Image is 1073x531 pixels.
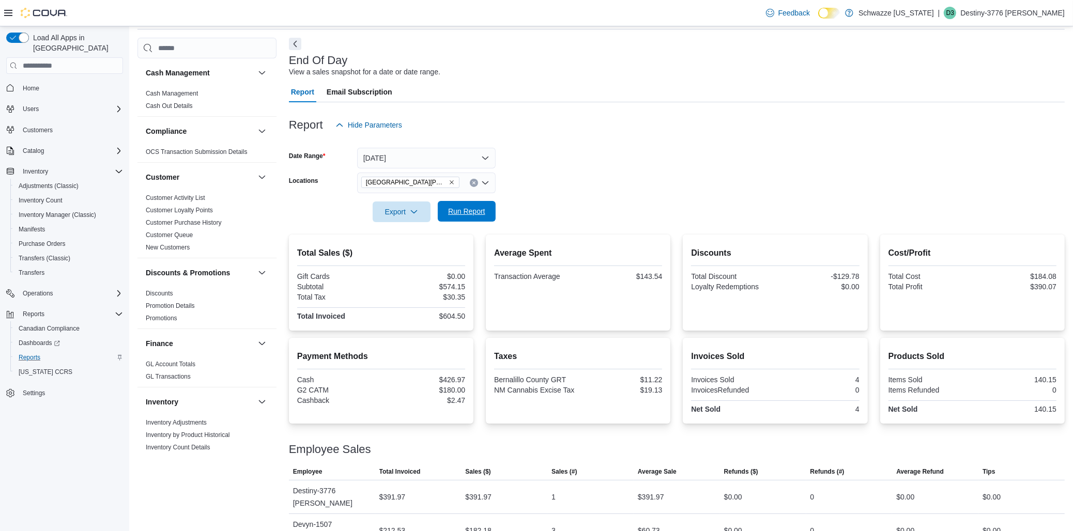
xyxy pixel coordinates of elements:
[10,265,127,280] button: Transfers
[19,324,80,333] span: Canadian Compliance
[297,272,379,280] div: Gift Cards
[14,180,83,192] a: Adjustments (Classic)
[146,302,195,309] a: Promotion Details
[297,247,465,259] h2: Total Sales ($)
[23,389,45,397] span: Settings
[289,119,323,131] h3: Report
[146,68,210,78] h3: Cash Management
[2,286,127,301] button: Operations
[888,350,1056,363] h2: Products Sold
[691,386,773,394] div: InvoicesRefunded
[859,7,934,19] p: Schwazze [US_STATE]
[146,68,254,78] button: Cash Management
[470,179,478,187] button: Clear input
[146,243,190,252] span: New Customers
[19,182,79,190] span: Adjustments (Classic)
[289,177,318,185] label: Locations
[297,293,379,301] div: Total Tax
[146,289,173,298] span: Discounts
[944,7,956,19] div: Destiny-3776 Herrera
[19,254,70,262] span: Transfers (Classic)
[465,467,490,476] span: Sales ($)
[383,376,465,384] div: $426.97
[14,238,70,250] a: Purchase Orders
[691,247,859,259] h2: Discounts
[14,322,84,335] a: Canadian Compliance
[19,353,40,362] span: Reports
[14,267,49,279] a: Transfers
[19,124,57,136] a: Customers
[19,165,52,178] button: Inventory
[379,201,424,222] span: Export
[818,8,840,19] input: Dark Mode
[146,89,198,98] span: Cash Management
[379,467,421,476] span: Total Invoiced
[146,444,210,451] a: Inventory Count Details
[331,115,406,135] button: Hide Parameters
[373,201,431,222] button: Export
[10,208,127,222] button: Inventory Manager (Classic)
[146,397,178,407] h3: Inventory
[888,247,1056,259] h2: Cost/Profit
[21,8,67,18] img: Cova
[888,405,918,413] strong: Net Sold
[2,144,127,158] button: Catalog
[14,238,123,250] span: Purchase Orders
[291,82,314,102] span: Report
[762,3,814,23] a: Feedback
[383,272,465,280] div: $0.00
[256,125,268,137] button: Compliance
[580,376,663,384] div: $11.22
[383,312,465,320] div: $604.50
[23,84,39,92] span: Home
[448,206,485,216] span: Run Report
[19,386,123,399] span: Settings
[383,283,465,291] div: $574.15
[146,443,210,451] span: Inventory Count Details
[146,397,254,407] button: Inventory
[974,386,1056,394] div: 0
[297,350,465,363] h2: Payment Methods
[896,491,914,503] div: $0.00
[361,177,459,188] span: EV09 Montano Plaza
[146,314,177,322] span: Promotions
[146,431,230,439] a: Inventory by Product Historical
[438,201,496,222] button: Run Report
[289,54,348,67] h3: End Of Day
[297,283,379,291] div: Subtotal
[256,171,268,183] button: Customer
[23,310,44,318] span: Reports
[14,209,123,221] span: Inventory Manager (Classic)
[777,272,860,280] div: -$129.78
[146,148,248,155] a: OCS Transaction Submission Details
[146,456,232,463] a: Inventory On Hand by Package
[19,387,49,399] a: Settings
[938,7,940,19] p: |
[14,366,123,378] span: Washington CCRS
[974,272,1056,280] div: $184.08
[146,268,230,278] h3: Discounts & Promotions
[146,231,193,239] a: Customer Queue
[465,491,492,503] div: $391.97
[494,386,576,394] div: NM Cannabis Excise Tax
[23,167,48,176] span: Inventory
[297,396,379,404] div: Cashback
[777,386,860,394] div: 0
[10,350,127,365] button: Reports
[2,122,127,137] button: Customers
[146,194,205,201] a: Customer Activity List
[14,351,123,364] span: Reports
[383,386,465,394] div: $180.00
[10,237,127,251] button: Purchase Orders
[810,467,845,476] span: Refunds (#)
[19,368,72,376] span: [US_STATE] CCRS
[580,272,663,280] div: $143.54
[6,76,123,427] nav: Complex example
[2,80,127,95] button: Home
[256,67,268,79] button: Cash Management
[297,376,379,384] div: Cash
[23,105,39,113] span: Users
